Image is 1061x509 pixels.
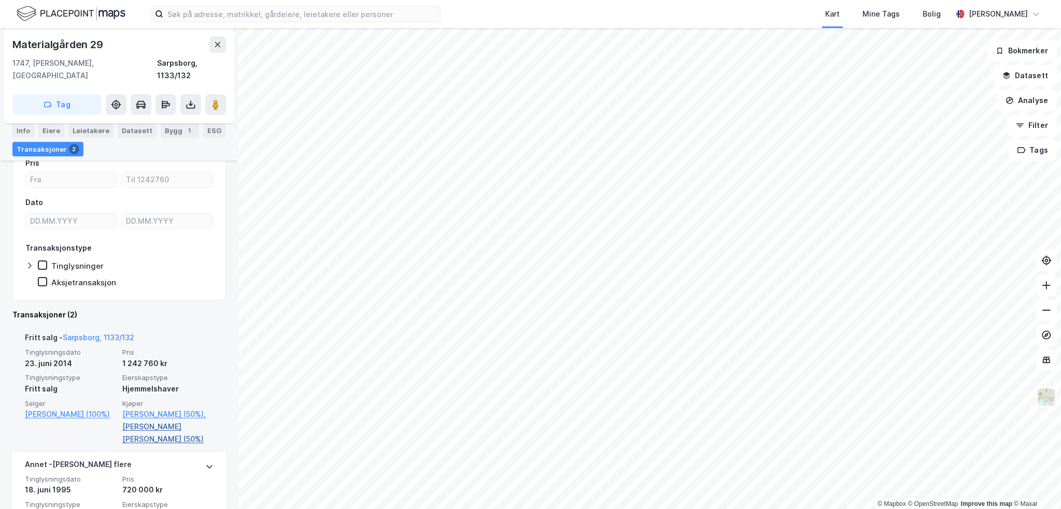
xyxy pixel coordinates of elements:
span: Tinglysningstype [25,500,116,509]
button: Bokmerker [987,40,1057,61]
div: Kontrollprogram for chat [1009,459,1061,509]
button: Datasett [994,65,1057,86]
img: Z [1037,387,1056,407]
div: Eiere [38,123,64,138]
span: Pris [122,475,214,484]
span: Eierskapstype [122,373,214,382]
div: Transaksjoner [12,142,83,156]
div: Fritt salg [25,383,116,395]
div: Mine Tags [862,8,900,20]
button: Tags [1009,140,1057,161]
div: Info [12,123,34,138]
div: Annet - [PERSON_NAME] flere [25,458,132,475]
div: 2 [69,144,79,154]
a: Sarpsborg, 1133/132 [63,333,134,342]
div: Sarpsborg, 1133/132 [157,57,226,82]
button: Analyse [997,90,1057,111]
button: Tag [12,94,102,115]
span: Eierskapstype [122,500,214,509]
div: 1 [185,125,195,136]
button: Filter [1007,115,1057,136]
span: Selger [25,399,116,408]
div: Pris [25,157,39,169]
input: DD.MM.YYYY [26,213,117,229]
input: Fra [26,172,117,187]
a: Mapbox [878,500,906,507]
span: Tinglysningstype [25,373,116,382]
div: Tinglysninger [51,261,104,271]
iframe: Chat Widget [1009,459,1061,509]
input: DD.MM.YYYY [122,213,213,229]
a: OpenStreetMap [908,500,958,507]
div: Fritt salg - [25,331,134,348]
div: Aksjetransaksjon [51,278,116,287]
div: 23. juni 2014 [25,357,116,370]
span: Kjøper [122,399,214,408]
span: Tinglysningsdato [25,475,116,484]
div: Leietakere [68,123,114,138]
img: logo.f888ab2527a4732fd821a326f86c7f29.svg [17,5,125,23]
div: Kart [825,8,840,20]
div: Bygg [161,123,199,138]
a: Improve this map [961,500,1012,507]
div: 18. juni 1995 [25,484,116,496]
div: ESG [203,123,225,138]
div: 1747, [PERSON_NAME], [GEOGRAPHIC_DATA] [12,57,157,82]
div: Bolig [923,8,941,20]
a: [PERSON_NAME] (50%), [122,408,214,420]
input: Til 1242760 [122,172,213,187]
div: 720 000 kr [122,484,214,496]
div: Datasett [118,123,157,138]
div: Transaksjoner (2) [12,309,226,321]
input: Søk på adresse, matrikkel, gårdeiere, leietakere eller personer [163,6,440,22]
a: [PERSON_NAME] [PERSON_NAME] (50%) [122,420,214,445]
div: Materialgården 29 [12,36,105,53]
div: [PERSON_NAME] [969,8,1028,20]
span: Pris [122,348,214,357]
div: Dato [25,196,43,209]
div: Transaksjonstype [25,242,92,254]
span: Tinglysningsdato [25,348,116,357]
div: 1 242 760 kr [122,357,214,370]
div: Hjemmelshaver [122,383,214,395]
a: [PERSON_NAME] (100%) [25,408,116,420]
